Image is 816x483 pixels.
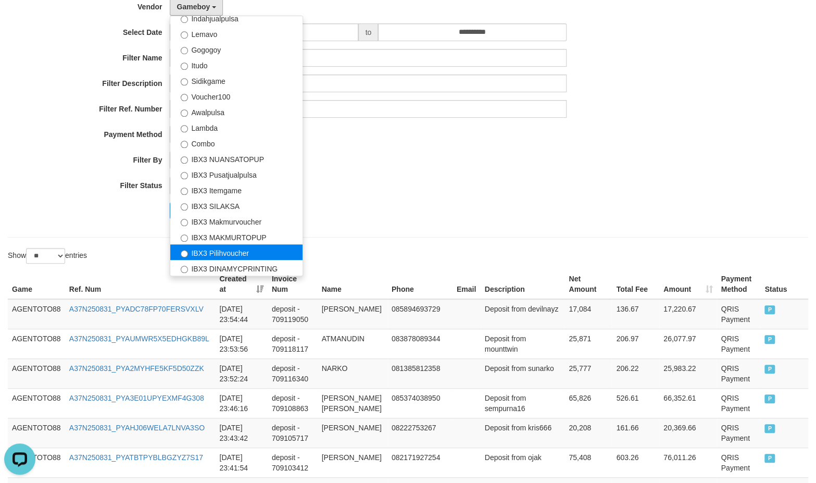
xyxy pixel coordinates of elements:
[181,63,188,70] input: Itudo
[170,182,303,197] label: IBX3 Itemgame
[181,203,188,210] input: IBX3 SILAKSA
[612,418,659,448] td: 161.66
[181,188,188,195] input: IBX3 Itemgame
[318,388,387,418] td: [PERSON_NAME] [PERSON_NAME]
[659,388,717,418] td: 66,352.61
[717,418,760,448] td: QRIS Payment
[564,269,612,299] th: Net Amount
[659,269,717,299] th: Amount: activate to sort column ascending
[181,156,188,164] input: IBX3 NUANSATOPUP
[181,266,188,273] input: IBX3 DINAMYCPRINTING
[65,269,216,299] th: Ref. Num
[564,388,612,418] td: 65,826
[170,57,303,72] label: Itudo
[387,448,453,477] td: 082171927254
[659,418,717,448] td: 20,369.66
[717,329,760,358] td: QRIS Payment
[268,329,318,358] td: deposit - 709118117
[177,3,210,11] span: Gameboy
[268,269,318,299] th: Invoice Num
[170,72,303,88] label: Sidikgame
[659,299,717,329] td: 17,220.67
[612,358,659,388] td: 206.22
[564,329,612,358] td: 25,871
[69,364,204,373] a: A37N250831_PYA2MYHFE5KF5D50ZZK
[717,299,760,329] td: QRIS Payment
[170,41,303,57] label: Gogogoy
[318,418,387,448] td: [PERSON_NAME]
[764,335,775,344] span: PAID
[481,269,565,299] th: Description
[612,299,659,329] td: 136.67
[760,269,808,299] th: Status
[215,329,267,358] td: [DATE] 23:53:56
[564,418,612,448] td: 20,208
[481,329,565,358] td: Deposit from mounttwin
[170,213,303,229] label: IBX3 Makmurvoucher
[181,78,188,85] input: Sidikgame
[181,234,188,242] input: IBX3 MAKMURTOPUP
[181,219,188,226] input: IBX3 Makmurvoucher
[170,229,303,244] label: IBX3 MAKMURTOPUP
[181,109,188,117] input: Awalpulsa
[215,358,267,388] td: [DATE] 23:52:24
[612,448,659,477] td: 603.26
[8,248,87,264] label: Show entries
[181,172,188,179] input: IBX3 Pusatjualpulsa
[612,269,659,299] th: Total Fee
[8,299,65,329] td: AGENTOTO88
[181,16,188,23] input: Indahjualpulsa
[69,424,205,432] a: A37N250831_PYAHJ06WELA7LNVA3SO
[215,418,267,448] td: [DATE] 23:43:42
[481,299,565,329] td: Deposit from devilnayz
[612,388,659,418] td: 526.61
[717,448,760,477] td: QRIS Payment
[181,141,188,148] input: Combo
[8,418,65,448] td: AGENTOTO88
[564,448,612,477] td: 75,408
[170,151,303,166] label: IBX3 NUANSATOPUP
[4,4,35,35] button: Open LiveChat chat widget
[69,394,204,402] a: A37N250831_PYA3E01UPYEXMF4G308
[764,424,775,433] span: PAID
[481,418,565,448] td: Deposit from kris666
[170,10,303,26] label: Indahjualpulsa
[8,388,65,418] td: AGENTOTO88
[268,358,318,388] td: deposit - 709116340
[181,94,188,101] input: Voucher100
[8,329,65,358] td: AGENTOTO88
[181,47,188,54] input: Gogogoy
[764,365,775,374] span: PAID
[170,104,303,119] label: Awalpulsa
[268,299,318,329] td: deposit - 709119050
[717,269,760,299] th: Payment Method
[387,388,453,418] td: 085374038950
[387,329,453,358] td: 083878089344
[358,23,378,41] span: to
[387,269,453,299] th: Phone
[387,299,453,329] td: 085894693729
[215,299,267,329] td: [DATE] 23:54:44
[170,119,303,135] label: Lambda
[318,329,387,358] td: ATMANUDIN
[764,305,775,314] span: PAID
[170,260,303,276] label: IBX3 DINAMYCPRINTING
[318,299,387,329] td: [PERSON_NAME]
[215,269,267,299] th: Created at: activate to sort column ascending
[318,269,387,299] th: Name
[170,197,303,213] label: IBX3 SILAKSA
[453,269,481,299] th: Email
[181,125,188,132] input: Lambda
[318,358,387,388] td: NARKO
[481,448,565,477] td: Deposit from ojak
[481,388,565,418] td: Deposit from sempurna16
[717,388,760,418] td: QRIS Payment
[764,394,775,403] span: PAID
[564,358,612,388] td: 25,777
[659,358,717,388] td: 25,983.22
[387,358,453,388] td: 081385812358
[268,388,318,418] td: deposit - 709108863
[8,269,65,299] th: Game
[387,418,453,448] td: 08222753267
[26,248,65,264] select: Showentries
